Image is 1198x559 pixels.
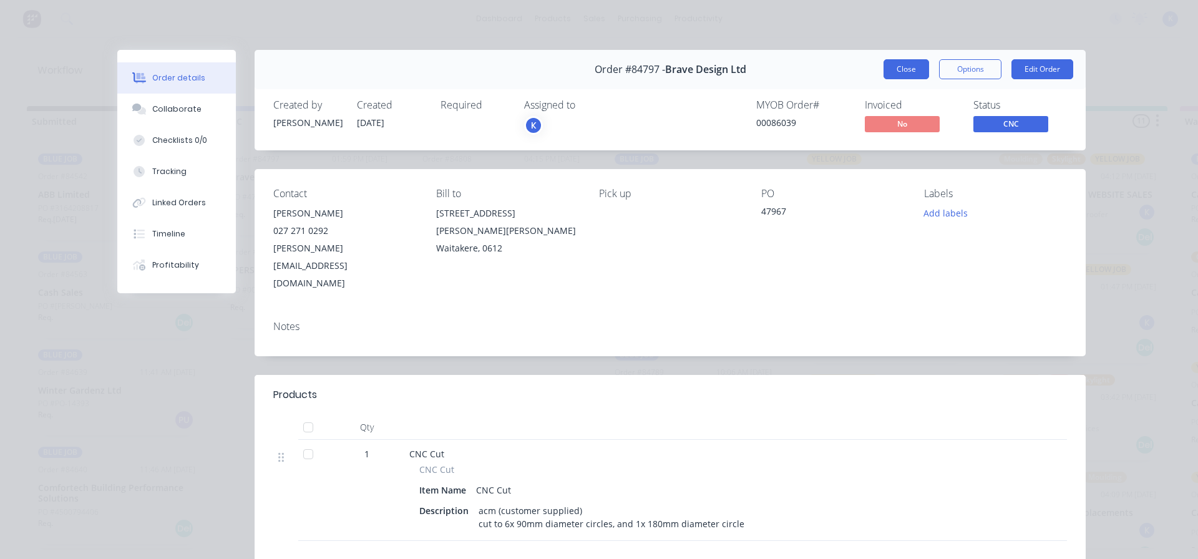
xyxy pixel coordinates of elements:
div: [PERSON_NAME] [273,116,342,129]
div: Waitakere, 0612 [436,240,579,257]
div: Contact [273,188,416,200]
div: 027 271 0292 [273,222,416,240]
div: Item Name [419,481,471,499]
div: Checklists 0/0 [152,135,207,146]
div: Pick up [599,188,742,200]
div: Order details [152,72,205,84]
div: Linked Orders [152,197,206,208]
div: [PERSON_NAME] [273,205,416,222]
div: Products [273,387,317,402]
div: Tracking [152,166,187,177]
button: Edit Order [1011,59,1073,79]
div: MYOB Order # [756,99,850,111]
button: Timeline [117,218,236,250]
div: Created by [273,99,342,111]
span: Brave Design Ltd [665,64,746,75]
button: Options [939,59,1001,79]
div: PO [761,188,904,200]
div: [STREET_ADDRESS][PERSON_NAME][PERSON_NAME] [436,205,579,240]
span: CNC Cut [419,463,454,476]
div: [STREET_ADDRESS][PERSON_NAME][PERSON_NAME]Waitakere, 0612 [436,205,579,257]
span: CNC Cut [409,448,444,460]
span: CNC [973,116,1048,132]
div: Profitability [152,260,199,271]
div: 47967 [761,205,904,222]
button: Profitability [117,250,236,281]
div: Bill to [436,188,579,200]
div: Created [357,99,426,111]
div: Collaborate [152,104,202,115]
div: Description [419,502,474,520]
div: Timeline [152,228,185,240]
button: Tracking [117,156,236,187]
button: Close [884,59,929,79]
span: 1 [364,447,369,460]
button: Checklists 0/0 [117,125,236,156]
button: Add labels [917,205,975,221]
div: CNC Cut [471,481,516,499]
div: Invoiced [865,99,958,111]
button: CNC [973,116,1048,135]
button: Linked Orders [117,187,236,218]
div: Qty [329,415,404,440]
div: [PERSON_NAME][EMAIL_ADDRESS][DOMAIN_NAME] [273,240,416,292]
button: Order details [117,62,236,94]
div: acm (customer supplied) cut to 6x 90mm diameter circles, and 1x 180mm diameter circle [474,502,749,533]
div: Labels [924,188,1067,200]
span: No [865,116,940,132]
div: [PERSON_NAME]027 271 0292[PERSON_NAME][EMAIL_ADDRESS][DOMAIN_NAME] [273,205,416,292]
div: Status [973,99,1067,111]
div: Assigned to [524,99,649,111]
div: Required [441,99,509,111]
span: [DATE] [357,117,384,129]
button: K [524,116,543,135]
div: 00086039 [756,116,850,129]
span: Order #84797 - [595,64,665,75]
div: Notes [273,321,1067,333]
button: Collaborate [117,94,236,125]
